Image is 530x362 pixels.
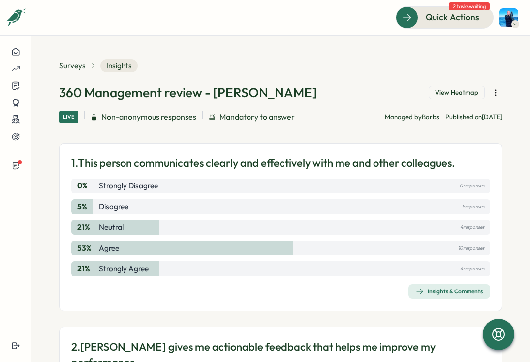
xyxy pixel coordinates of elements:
p: 1 responses [462,201,484,212]
p: 0 % [77,181,97,191]
div: Insights & Comments [416,288,483,295]
span: Barbs [422,113,439,121]
p: 4 responses [460,263,484,274]
p: 5 % [77,201,97,212]
button: View Heatmap [429,86,485,100]
span: Mandatory to answer [219,111,295,123]
p: Neutral [99,222,124,233]
p: 53 % [77,243,97,253]
span: [DATE] [482,113,502,121]
h1: 360 Management review - [PERSON_NAME] [59,84,317,101]
p: 10 responses [458,243,484,253]
p: 21 % [77,263,97,274]
p: 0 responses [460,181,484,191]
p: 21 % [77,222,97,233]
p: Agree [99,243,119,253]
span: Non-anonymous responses [101,111,196,123]
p: 4 responses [460,222,484,233]
button: Insights & Comments [408,284,490,299]
button: Quick Actions [396,6,494,28]
div: Live [59,111,78,123]
p: Managed by [385,113,439,122]
span: Insights [100,59,138,72]
span: 2 tasks waiting [449,2,490,10]
span: View Heatmap [435,88,478,97]
a: Surveys [59,60,86,71]
p: 1. This person communicates clearly and effectively with me and other colleagues. [71,155,455,171]
span: Quick Actions [426,11,479,24]
p: Disagree [99,201,128,212]
img: Henry Innis [499,8,518,27]
p: Strongly Disagree [99,181,158,191]
p: Strongly Agree [99,263,149,274]
p: Published on [445,113,502,122]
